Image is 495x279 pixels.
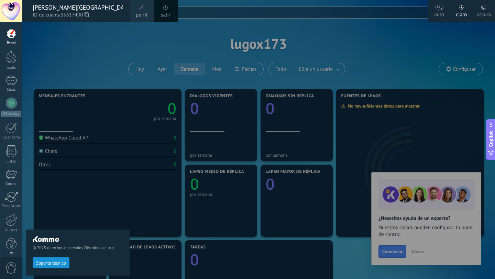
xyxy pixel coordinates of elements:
[85,245,114,250] a: Términos de uso
[33,245,123,250] span: © 2025 derechos reservados |
[1,66,21,70] div: Leads
[1,41,21,45] div: Panel
[1,159,21,164] div: Listas
[161,11,170,19] a: salir
[476,4,491,22] div: oscuro
[136,11,147,19] span: perfil
[60,11,89,19] span: 35317400
[487,131,494,147] span: Copilot
[1,182,21,186] div: Correo
[1,204,21,209] div: Estadísticas
[33,11,123,19] span: ID de cuenta
[1,135,21,140] div: Calendario
[36,261,66,266] span: Soporte técnico
[1,228,21,233] div: Ajustes
[33,260,69,265] a: Soporte técnico
[434,4,444,22] div: auto
[1,111,21,117] div: WhatsApp
[33,257,69,268] button: Soporte técnico
[456,4,467,22] div: claro
[1,88,21,92] div: Chats
[33,4,123,11] div: [PERSON_NAME][GEOGRAPHIC_DATA]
